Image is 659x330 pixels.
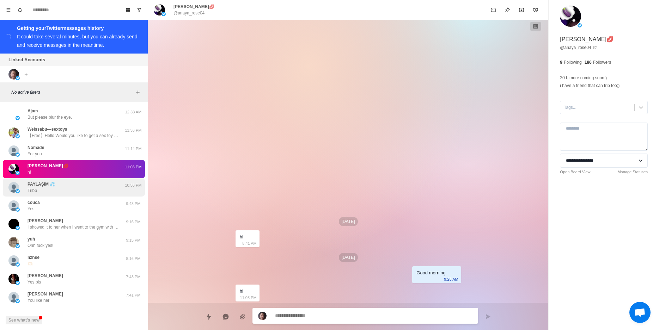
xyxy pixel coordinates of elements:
p: Linked Accounts [8,56,45,63]
p: Yes pls [28,279,41,285]
img: picture [16,262,20,267]
p: For you [28,151,42,157]
img: picture [16,281,20,285]
img: picture [16,171,20,175]
p: @anaya_rose04 [173,10,205,16]
p: 【Free】Hello.Would you like to get a sex toy for free in exchange for a review?Basically, we will ... [28,132,119,139]
div: Getting your Twitter messages history [17,24,139,32]
p: Following [564,59,582,66]
a: Open chat [629,302,651,323]
img: picture [8,237,19,248]
p: Tribb [28,187,37,194]
p: But please blur the eye. [28,114,72,120]
img: picture [8,145,19,156]
p: 🫶🏻 [28,261,33,267]
p: Followers [593,59,611,66]
p: Au5 [28,309,36,316]
img: picture [8,292,19,303]
img: picture [16,76,20,80]
p: No active filters [11,89,134,95]
p: [DATE] [339,217,358,226]
button: Board View [122,4,134,15]
img: picture [16,244,20,248]
img: picture [154,4,165,15]
p: yuh [28,236,35,242]
p: couca [28,199,40,206]
p: [PERSON_NAME]💋 [28,163,68,169]
img: picture [8,219,19,229]
button: Pin [500,3,514,17]
img: picture [16,299,20,303]
a: Open Board View [560,169,590,175]
p: I showed it to her when I went to the gym with her, and she was shocked by the size of your cock.... [28,224,119,230]
p: 9:16 PM [124,219,142,225]
p: 7:43 PM [124,274,142,280]
p: [PERSON_NAME]💋 [560,35,614,44]
p: 11:14 PM [124,146,142,152]
p: 9 [560,59,562,66]
img: picture [161,12,166,16]
img: picture [8,69,19,80]
button: Menu [3,4,14,15]
div: Good morning [416,269,445,277]
p: 8:16 PM [124,256,142,262]
p: hi [28,169,31,175]
img: picture [560,6,581,27]
p: 7:41 PM [124,292,142,298]
p: 12:33 AM [124,109,142,115]
img: picture [578,23,582,27]
img: picture [16,226,20,230]
button: Mark as unread [486,3,500,17]
button: Add account [22,70,30,79]
p: 11:36 PM [124,127,142,133]
p: 11:03 PM [240,294,257,301]
button: Send message [481,310,495,324]
p: 9:48 PM [124,201,142,207]
p: [PERSON_NAME] [28,218,63,224]
p: [DATE] [339,253,358,262]
a: Manage Statuses [617,169,648,175]
button: Archive [514,3,529,17]
p: Weissabu—sextoys [28,126,67,132]
img: picture [8,164,19,174]
button: Add reminder [529,3,543,17]
p: Ohh fuck yes! [28,242,53,249]
p: 9:25 AM [444,275,458,283]
img: picture [16,152,20,157]
p: PAYLAŞIM 💦 [28,181,55,187]
button: Quick replies [202,310,216,324]
img: picture [8,274,19,284]
p: Yes [28,206,35,212]
img: picture [16,116,20,120]
p: 9:15 PM [124,237,142,243]
p: 20 f, more coming soon;) i have a friend that can trib too;) [560,74,648,89]
img: picture [8,109,19,119]
img: picture [8,182,19,193]
button: Reply with AI [219,310,233,324]
button: Show unread conversations [134,4,145,15]
div: It could take several minutes, but you can already send and receive messages in the meantime. [17,34,138,48]
p: 8:41 AM [242,239,256,247]
p: [PERSON_NAME] [28,273,63,279]
img: picture [8,127,19,138]
p: [PERSON_NAME] [28,291,63,297]
img: picture [16,134,20,138]
p: 186 [585,59,592,66]
img: picture [8,255,19,266]
p: nznse [28,254,39,261]
img: picture [16,189,20,193]
div: hi [240,233,243,241]
p: You like her [28,297,49,304]
p: Ajam [28,108,38,114]
a: @anaya_rose04 [560,44,597,51]
p: Nomade [28,144,44,151]
img: picture [258,312,267,320]
p: 10:56 PM [124,182,142,188]
img: picture [16,207,20,212]
p: 11:03 PM [124,164,142,170]
div: hi [240,287,243,295]
button: Add media [236,310,250,324]
button: Add filters [134,88,142,96]
button: Notifications [14,4,25,15]
p: [PERSON_NAME]💋 [173,4,214,10]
